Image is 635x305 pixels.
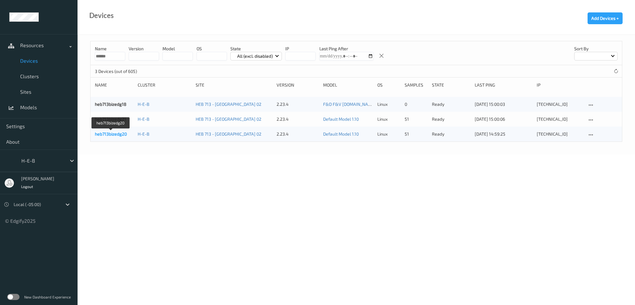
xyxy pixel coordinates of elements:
[138,82,191,88] div: Cluster
[323,101,461,107] a: F&D F&V [DOMAIN_NAME] (Daily) [DATE] 16:30 [DATE] 16:30 Auto Save
[129,46,159,52] p: version
[405,101,428,107] div: 0
[196,82,272,88] div: Site
[95,101,127,107] a: heb713bizedg18
[405,82,428,88] div: Samples
[588,12,623,24] button: Add Devices +
[475,101,532,107] div: [DATE] 15:00:03
[95,68,141,74] p: 3 Devices (out of 605)
[196,116,261,122] a: HEB 713 - [GEOGRAPHIC_DATA] 02
[277,82,319,88] div: version
[405,131,428,137] div: 51
[537,82,583,88] div: ip
[196,101,261,107] a: HEB 713 - [GEOGRAPHIC_DATA] 02
[537,116,583,122] div: [TECHNICAL_ID]
[138,101,149,107] a: H-E-B
[323,116,359,122] a: Default Model 1.10
[323,131,359,137] a: Default Model 1.10
[277,116,319,122] div: 2.23.4
[475,131,532,137] div: [DATE] 14:59:25
[138,116,149,122] a: H-E-B
[377,116,400,122] p: linux
[432,82,470,88] div: State
[277,101,319,107] div: 2.23.4
[319,46,374,52] p: Last Ping After
[432,131,470,137] p: ready
[196,131,261,137] a: HEB 713 - [GEOGRAPHIC_DATA] 02
[89,12,114,19] div: Devices
[377,131,400,137] p: linux
[285,46,316,52] p: IP
[95,131,127,137] a: heb713bizedg20
[405,116,428,122] div: 51
[377,101,400,107] p: linux
[277,131,319,137] div: 2.23.4
[377,82,400,88] div: OS
[323,82,373,88] div: Model
[537,101,583,107] div: [TECHNICAL_ID]
[95,82,133,88] div: Name
[432,116,470,122] p: ready
[230,46,282,52] p: State
[95,116,126,122] a: heb713bizedg21
[197,46,227,52] p: OS
[95,46,125,52] p: Name
[138,131,149,137] a: H-E-B
[537,131,583,137] div: [TECHNICAL_ID]
[162,46,193,52] p: model
[475,116,532,122] div: [DATE] 15:00:06
[574,46,618,52] p: Sort by
[432,101,470,107] p: ready
[235,53,275,59] p: All (excl. disabled)
[475,82,532,88] div: Last Ping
